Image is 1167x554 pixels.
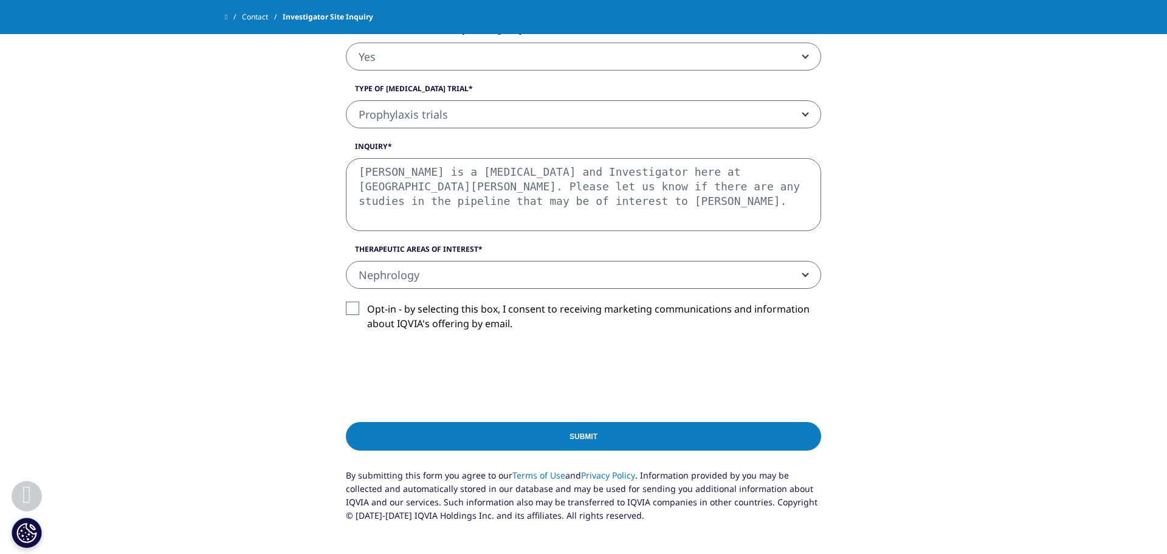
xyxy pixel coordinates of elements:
div: By submitting this form you agree to our and . Information provided by you may be collected and a... [346,469,821,522]
a: Terms of Use [512,469,565,481]
label: Opt-in - by selecting this box, I consent to receiving marketing communications and information a... [346,302,821,338]
label: Type of [MEDICAL_DATA] trial [346,83,821,100]
label: Therapeutic Areas of Interest [346,244,821,261]
input: Submit [346,422,821,451]
span: Nephrology [346,261,821,289]
span: Yes [346,43,821,71]
a: Privacy Policy [581,469,635,481]
span: Nephrology [346,261,821,289]
iframe: reCAPTCHA [346,350,531,398]
span: Investigator Site Inquiry [283,6,373,28]
label: Inquiry [346,141,821,158]
span: Prophylaxis trials [346,101,821,129]
span: Prophylaxis trials [346,100,821,128]
button: Cookies Settings [12,518,42,548]
span: Yes [346,43,821,71]
a: Contact [242,6,283,28]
